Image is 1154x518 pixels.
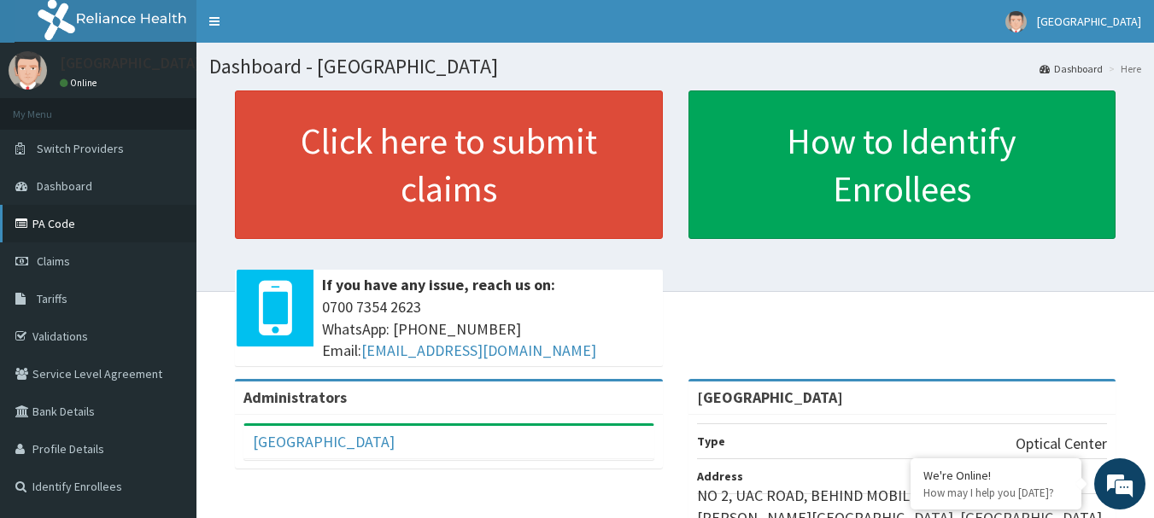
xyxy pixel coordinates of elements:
div: Minimize live chat window [280,9,321,49]
span: Switch Providers [37,141,124,156]
a: [EMAIL_ADDRESS][DOMAIN_NAME] [361,340,596,360]
a: How to Identify Enrollees [688,90,1116,239]
span: [GEOGRAPHIC_DATA] [1037,14,1141,29]
span: Tariffs [37,291,67,306]
b: Address [697,469,743,484]
p: [GEOGRAPHIC_DATA] [60,55,201,71]
p: Optical Center [1016,433,1107,455]
a: Online [60,77,101,89]
a: Click here to submit claims [235,90,663,239]
h1: Dashboard - [GEOGRAPHIC_DATA] [209,55,1141,78]
b: Administrators [243,387,347,407]
a: Dashboard [1040,61,1103,76]
img: User Image [9,51,47,90]
b: Type [697,434,725,449]
li: Here [1104,61,1141,76]
div: Chat with us now [89,96,287,118]
p: How may I help you today? [923,486,1069,500]
img: User Image [1005,11,1027,32]
b: If you have any issue, reach us on: [322,275,555,294]
strong: [GEOGRAPHIC_DATA] [697,387,843,407]
span: We're online! [99,152,236,324]
span: Claims [37,253,70,269]
a: [GEOGRAPHIC_DATA] [253,432,395,451]
span: Dashboard [37,178,92,194]
img: d_794563401_company_1708531726252_794563401 [32,85,69,128]
textarea: Type your message and hit 'Enter' [9,340,325,400]
span: 0700 7354 2623 WhatsApp: [PHONE_NUMBER] Email: [322,296,654,362]
div: We're Online! [923,468,1069,483]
